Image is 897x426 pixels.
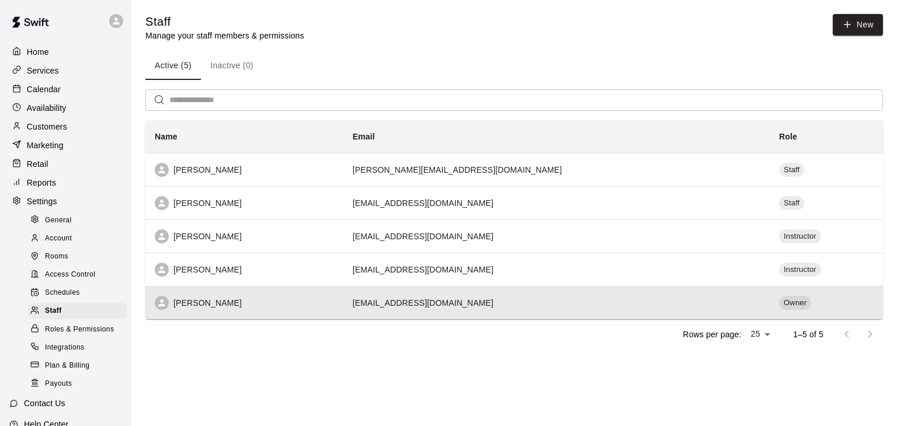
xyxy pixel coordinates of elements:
span: Access Control [45,269,95,281]
p: Settings [27,195,57,207]
a: Retail [9,155,122,173]
span: Owner [779,298,811,309]
a: Settings [9,193,122,210]
span: Plan & Billing [45,360,89,372]
div: Staff [779,196,804,210]
a: Customers [9,118,122,135]
p: Marketing [27,139,64,151]
td: [PERSON_NAME][EMAIL_ADDRESS][DOMAIN_NAME] [343,153,770,186]
div: [PERSON_NAME] [155,196,334,210]
span: Integrations [45,342,85,354]
a: Plan & Billing [28,357,131,375]
span: Staff [779,165,804,176]
span: Instructor [779,231,821,242]
a: Roles & Permissions [28,320,131,338]
div: [PERSON_NAME] [155,229,334,243]
div: Payouts [28,376,127,392]
td: [EMAIL_ADDRESS][DOMAIN_NAME] [343,286,770,319]
p: Calendar [27,83,61,95]
a: New [833,14,883,36]
p: Manage your staff members & permissions [145,30,304,41]
div: [PERSON_NAME] [155,263,334,277]
b: Role [779,132,797,141]
p: Services [27,65,59,76]
p: 1–5 of 5 [793,329,823,340]
p: Rows per page: [683,329,741,340]
a: Reports [9,174,122,191]
div: Staff [28,303,127,319]
div: Account [28,231,127,247]
div: Instructor [779,263,821,277]
div: [PERSON_NAME] [155,163,334,177]
span: Roles & Permissions [45,324,114,336]
a: Staff [28,302,131,320]
p: Reports [27,177,56,188]
a: General [28,211,131,229]
p: Customers [27,121,67,132]
span: Staff [45,305,62,317]
span: Payouts [45,378,72,390]
a: Payouts [28,375,131,393]
a: Integrations [28,338,131,357]
a: Availability [9,99,122,117]
div: 25 [746,326,774,343]
b: Email [353,132,375,141]
td: [EMAIL_ADDRESS][DOMAIN_NAME] [343,186,770,219]
span: Rooms [45,251,68,263]
div: [PERSON_NAME] [155,296,334,310]
p: Availability [27,102,67,114]
p: Contact Us [24,397,65,409]
a: Marketing [9,137,122,154]
div: Access Control [28,267,127,283]
span: Schedules [45,287,80,299]
div: Owner [779,296,811,310]
p: Retail [27,158,48,170]
span: Instructor [779,264,821,275]
a: Calendar [9,81,122,98]
div: Rooms [28,249,127,265]
td: [EMAIL_ADDRESS][DOMAIN_NAME] [343,253,770,286]
a: Services [9,62,122,79]
div: Roles & Permissions [28,322,127,338]
div: Instructor [779,229,821,243]
div: Staff [779,163,804,177]
button: Active (5) [145,52,201,80]
table: simple table [145,120,883,319]
span: Account [45,233,72,245]
button: Inactive (0) [201,52,263,80]
b: Name [155,132,178,141]
div: Schedules [28,285,127,301]
h5: Staff [145,14,304,30]
a: Account [28,229,131,247]
a: Schedules [28,284,131,302]
div: General [28,212,127,229]
td: [EMAIL_ADDRESS][DOMAIN_NAME] [343,219,770,253]
a: Rooms [28,248,131,266]
div: Plan & Billing [28,358,127,374]
span: General [45,215,72,226]
p: Home [27,46,49,58]
a: Home [9,43,122,61]
div: Integrations [28,340,127,356]
span: Staff [779,198,804,209]
a: Access Control [28,266,131,284]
